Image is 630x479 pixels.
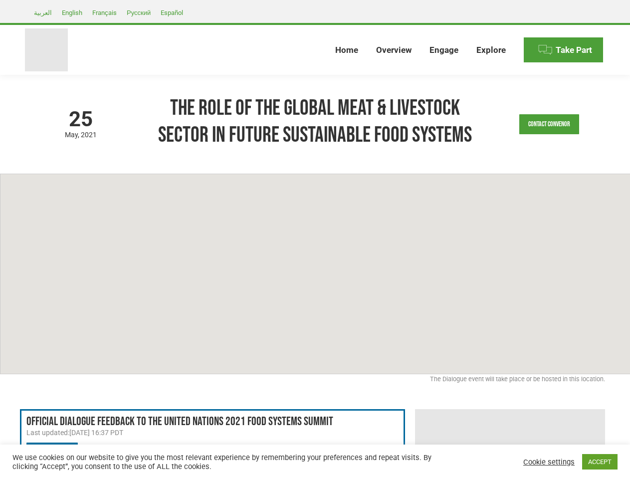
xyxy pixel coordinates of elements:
[519,114,579,134] a: Contact Convenor
[92,9,117,16] span: Français
[81,131,97,139] span: 2021
[25,109,137,130] span: 25
[335,45,358,55] span: Home
[65,131,81,139] span: May
[62,9,82,16] span: English
[87,6,122,18] a: Français
[156,6,188,18] a: Español
[26,443,78,463] a: Download PDF
[29,6,57,18] a: العربية
[122,6,156,18] a: Русский
[127,9,151,16] span: Русский
[25,374,605,389] div: The Dialogue event will take place or be hosted in this location.
[582,454,618,470] a: ACCEPT
[69,429,123,437] time: [DATE] 16:37 PDT
[376,45,412,55] span: Overview
[476,45,506,55] span: Explore
[26,416,399,428] h3: Official Dialogue Feedback to the United Nations 2021 Food Systems Summit
[161,9,183,16] span: Español
[523,458,575,467] a: Cookie settings
[429,45,458,55] span: Engage
[25,28,68,71] img: Food Systems Summit Dialogues
[556,45,592,55] span: Take Part
[12,453,436,471] div: We use cookies on our website to give you the most relevant experience by remembering your prefer...
[57,6,87,18] a: English
[147,95,483,149] h1: The Role of the Global Meat & Livestock Sector in Future Sustainable Food Systems
[34,9,52,16] span: العربية
[538,42,553,57] img: Menu icon
[26,428,399,438] div: Last updated:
